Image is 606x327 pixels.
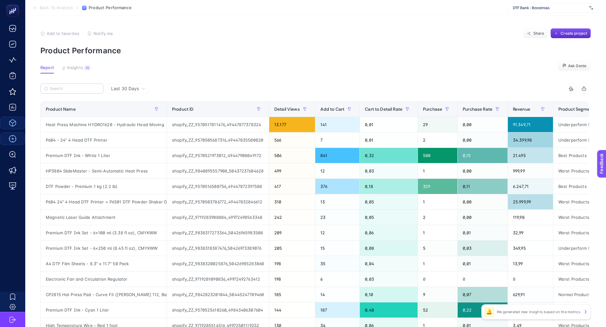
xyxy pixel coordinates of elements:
div: 52 [418,302,457,318]
span: / [77,5,78,10]
div: 144 [269,302,315,318]
span: Product Segment [558,107,594,112]
div: 2 [418,132,457,148]
div: 185 [269,287,315,302]
div: 9 [418,287,457,302]
p: Product Performance [40,46,591,55]
div: 0,01 [360,132,418,148]
div: 417 [269,179,315,194]
p: We generated new insights based on the metrics [497,309,580,314]
span: Notify me [93,31,113,36]
div: 35 [315,256,360,271]
div: 0,03 [360,163,418,178]
div: 0,05 [360,210,418,225]
div: shopify_ZZ_9838317273364_50426965983508 [167,225,269,240]
div: 310 [269,194,315,209]
div: 2 [418,210,457,225]
div: shopify_ZZ_9842823201044_50445247709460 [167,287,269,302]
div: shopify_ZZ_9570505687316_49447835500820 [167,132,269,148]
div: 999,99 [508,163,553,178]
div: 566 [269,132,315,148]
div: 13,99 [508,256,553,271]
div: 841 [315,148,360,163]
div: 0,00 [458,117,508,132]
div: 329 [418,179,457,194]
div: P604 24" 4 Head DTF Printer + P6501 DTF Powder Shaker Dryer [41,194,167,209]
div: shopify_ZZ_9719283908884_49972498563348 [167,210,269,225]
span: Back To Analysis [40,5,73,10]
div: 25.999,99 [508,194,553,209]
div: Heat Press Machine HYDRO1620 - Hydraulic Head Moving [41,117,167,132]
div: 0,32 [360,148,418,163]
div: 0,01 [458,256,508,271]
div: 91.349,71 [508,117,553,132]
div: 32,99 [508,225,553,240]
span: Insights [67,65,83,70]
div: shopify_ZZ_9719281090836_49972492763412 [167,272,269,287]
div: 0 [458,272,508,287]
span: Product Name [46,107,76,112]
div: 242 [269,210,315,225]
div: 0,04 [360,256,418,271]
span: Revenue [513,107,530,112]
div: 1 [418,194,457,209]
div: 14 [315,287,360,302]
span: Product Performance [89,5,131,10]
div: 0,10 [360,287,418,302]
div: shopify_ZZ_9570517811476_49447877378324 [167,117,269,132]
div: 0,00 [458,194,508,209]
div: HP3804 SlideMaster - Semi-Automatic Heat Press [41,163,167,178]
div: 21.495 [508,148,553,163]
div: Premium DTF Ink - White 1 Liter [41,148,167,163]
div: 0,48 [360,302,418,318]
button: Add to favorites [40,31,79,36]
div: 119,98 [508,210,553,225]
button: Ask Genie [558,61,591,71]
span: Feedback [4,2,24,7]
span: Report [40,65,54,70]
div: 0,05 [360,194,418,209]
div: 12 [315,163,360,178]
div: shopify_ZZ_9570503786772_49447832846612 [167,194,269,209]
span: Detail Views [274,107,300,112]
div: 2.157,48 [508,302,553,318]
div: 1 [418,225,457,240]
div: 13.177 [269,117,315,132]
div: 500 [418,148,457,163]
div: 12 [315,225,360,240]
div: 0,22 [458,302,508,318]
div: 0,00 [458,163,508,178]
div: 1 [418,163,457,178]
span: Product ID [172,107,193,112]
div: Premium DTF Ink - Cyan 1 Liter [41,302,167,318]
div: 🔔 [484,307,494,317]
div: 198 [269,272,315,287]
span: Share [533,31,544,36]
div: 198 [269,256,315,271]
div: shopify_ZZ_9570521973012_49447908049172 [167,148,269,163]
div: shopify_ZZ_9570525610260_49843406307604 [167,302,269,318]
input: Search [50,86,100,91]
div: 6.247,71 [508,179,553,194]
div: 0,18 [360,179,418,194]
div: 376 [315,179,360,194]
span: Purchase [423,107,442,112]
span: Create project [561,31,587,36]
div: shopify_ZZ_9840895557908_50437237604628 [167,163,269,178]
div: A4 DTF Film Sheets - 8.3" x 11.7" 50 Pack [41,256,167,271]
div: 629,91 [508,287,553,302]
div: 29 [418,117,457,132]
div: 0,08 [360,241,418,256]
div: 0,01 [360,117,418,132]
span: Add to favorites [47,31,79,36]
div: DTF Powder - Premium 1 kg (2.2 lb) [41,179,167,194]
span: Add to Cart [320,107,345,112]
div: 0,00 [458,210,508,225]
img: svg%3e [589,5,593,11]
div: 0,01 [458,225,508,240]
div: 1 [418,256,457,271]
div: 209 [269,225,315,240]
div: 0,03 [458,241,508,256]
div: 0,03 [360,272,418,287]
div: P604 - 24" 4 Head DTF Printer [41,132,167,148]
